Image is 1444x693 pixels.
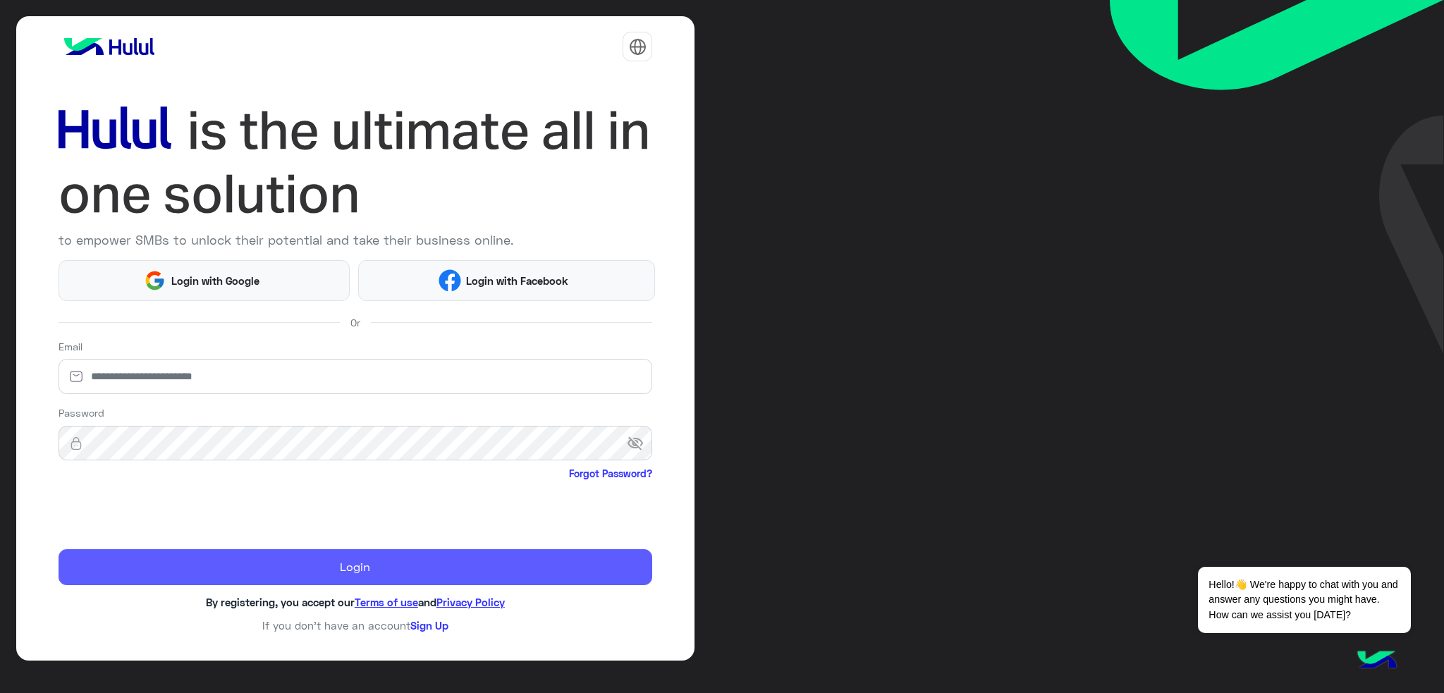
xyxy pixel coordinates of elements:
img: hulul-logo.png [1352,637,1402,686]
span: Login with Facebook [461,273,574,289]
label: Email [59,339,82,354]
img: Facebook [439,269,460,291]
img: tab [629,38,647,56]
img: email [59,369,94,384]
a: Forgot Password? [569,466,652,481]
p: to empower SMBs to unlock their potential and take their business online. [59,231,653,250]
iframe: reCAPTCHA [59,484,273,539]
img: logo [59,32,160,61]
span: Hello!👋 We're happy to chat with you and answer any questions you might have. How can we assist y... [1198,567,1410,633]
a: Privacy Policy [436,596,505,608]
button: Login with Facebook [358,260,655,301]
label: Password [59,405,104,420]
span: Or [350,315,360,330]
span: By registering, you accept our [206,596,355,608]
img: hululLoginTitle_EN.svg [59,99,653,226]
span: visibility_off [627,431,652,456]
span: Login with Google [166,273,264,289]
span: and [418,596,436,608]
a: Sign Up [410,619,448,632]
img: lock [59,436,94,450]
a: Terms of use [355,596,418,608]
h6: If you don’t have an account [59,619,653,632]
img: Google [144,269,166,291]
button: Login [59,549,653,585]
button: Login with Google [59,260,350,301]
